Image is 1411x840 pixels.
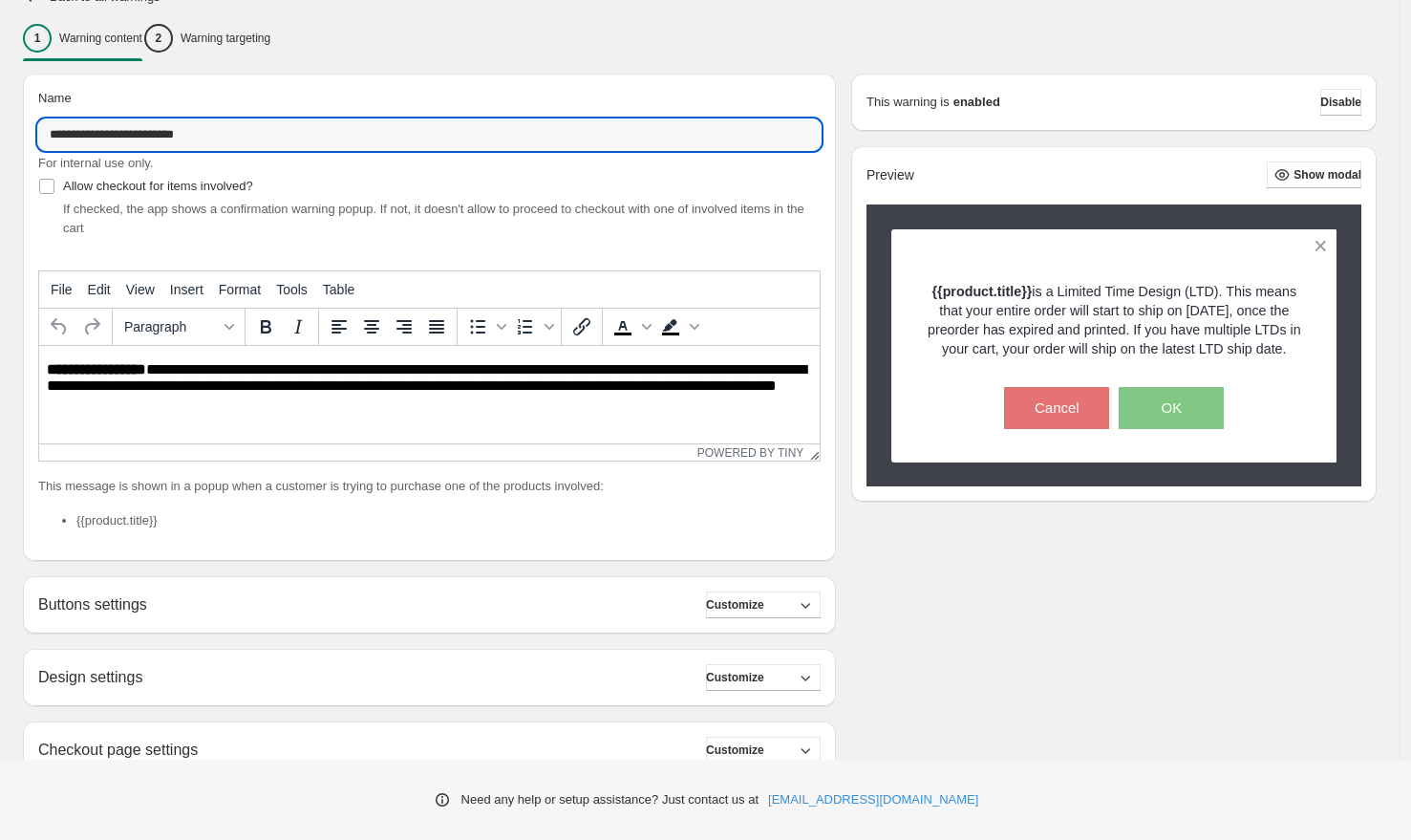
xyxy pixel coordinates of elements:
[38,668,142,686] h2: Design settings
[276,282,308,297] span: Tools
[706,597,764,613] span: Customize
[706,592,821,618] button: Customize
[706,737,821,764] button: Customize
[509,311,557,343] div: Numbered list
[866,167,914,183] h2: Preview
[1320,89,1361,116] button: Disable
[63,202,804,235] span: If checked, the app shows a confirmation warning popup. If not, it doesn't allow to proceed to ch...
[23,24,52,53] div: 1
[932,284,1033,299] strong: {{product.title}}
[355,311,388,343] button: Align center
[124,319,218,334] span: Paragraph
[323,282,354,297] span: Table
[38,595,147,614] h2: Buttons settings
[388,311,420,343] button: Align right
[38,156,153,170] span: For internal use only.
[706,743,764,758] span: Customize
[803,444,820,461] div: Resize
[282,311,314,343] button: Italic
[144,24,173,53] div: 2
[76,511,821,530] li: {{product.title}}
[43,311,75,343] button: Undo
[925,282,1304,358] p: is a Limited Time Design (LTD). This means that your entire order will start to ship on [DATE], o...
[323,311,355,343] button: Align left
[1267,162,1361,188] button: Show modal
[219,282,261,297] span: Format
[1293,167,1361,183] span: Show modal
[607,311,654,343] div: Text color
[170,282,203,297] span: Insert
[126,282,155,297] span: View
[866,93,950,112] p: This warning is
[63,179,253,193] span: Allow checkout for items involved?
[1119,387,1224,429] button: OK
[768,790,978,809] a: [EMAIL_ADDRESS][DOMAIN_NAME]
[420,311,453,343] button: Justify
[75,311,108,343] button: Redo
[23,18,142,58] button: 1Warning content
[59,31,142,46] p: Warning content
[39,346,820,443] iframe: Rich Text Area
[181,31,270,46] p: Warning targeting
[144,18,270,58] button: 2Warning targeting
[654,311,702,343] div: Background color
[953,93,1000,112] strong: enabled
[51,282,73,297] span: File
[88,282,111,297] span: Edit
[566,311,598,343] button: Insert/edit link
[38,741,198,759] h2: Checkout page settings
[38,477,821,496] p: This message is shown in a popup when a customer is trying to purchase one of the products involved:
[461,311,509,343] div: Bullet list
[1320,95,1361,110] span: Disable
[38,91,72,105] span: Name
[249,311,282,343] button: Bold
[706,670,764,685] span: Customize
[697,446,804,460] a: Powered by Tiny
[117,311,241,343] button: Formats
[1004,387,1109,429] button: Cancel
[706,664,821,691] button: Customize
